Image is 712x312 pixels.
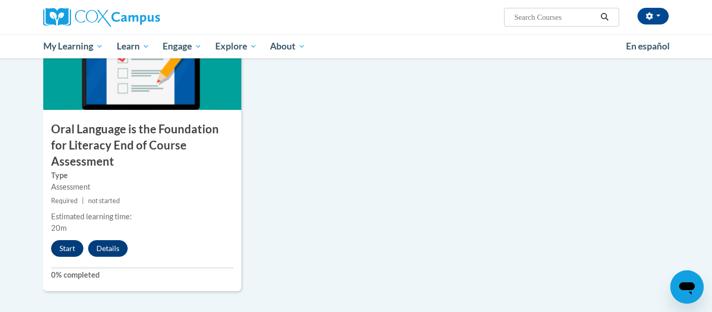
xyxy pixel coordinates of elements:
[51,240,83,257] button: Start
[43,8,241,27] a: Cox Campus
[36,34,110,58] a: My Learning
[270,40,305,53] span: About
[597,11,612,23] button: Search
[51,181,234,193] div: Assessment
[43,8,160,27] img: Cox Campus
[51,223,67,232] span: 20m
[637,8,669,24] button: Account Settings
[88,197,120,205] span: not started
[619,35,677,57] a: En español
[51,197,78,205] span: Required
[43,40,103,53] span: My Learning
[215,40,257,53] span: Explore
[513,11,597,23] input: Search Courses
[264,34,313,58] a: About
[670,270,704,304] iframe: Button to launch messaging window
[82,197,84,205] span: |
[51,170,234,181] label: Type
[88,240,128,257] button: Details
[156,34,208,58] a: Engage
[43,121,241,169] h3: Oral Language is the Foundation for Literacy End of Course Assessment
[117,40,150,53] span: Learn
[110,34,156,58] a: Learn
[208,34,264,58] a: Explore
[51,269,234,281] label: 0% completed
[28,34,684,58] div: Main menu
[163,40,202,53] span: Engage
[626,41,670,52] span: En español
[51,211,234,222] div: Estimated learning time:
